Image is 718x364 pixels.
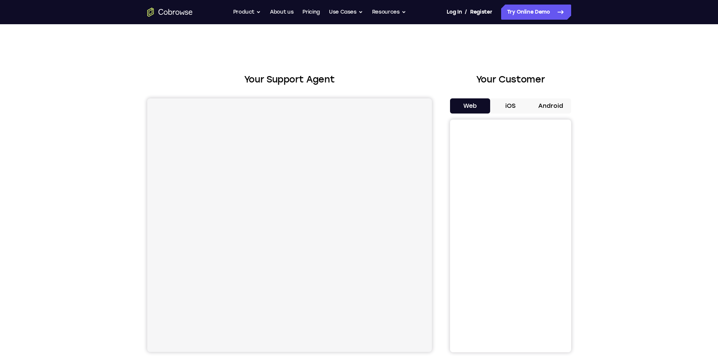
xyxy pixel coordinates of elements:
[329,5,363,20] button: Use Cases
[270,5,293,20] a: About us
[450,73,571,86] h2: Your Customer
[465,8,467,17] span: /
[302,5,320,20] a: Pricing
[372,5,406,20] button: Resources
[490,98,531,114] button: iOS
[501,5,571,20] a: Try Online Demo
[147,98,432,352] iframe: Agent
[447,5,462,20] a: Log In
[450,98,491,114] button: Web
[531,98,571,114] button: Android
[470,5,492,20] a: Register
[233,5,261,20] button: Product
[147,73,432,86] h2: Your Support Agent
[147,8,193,17] a: Go to the home page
